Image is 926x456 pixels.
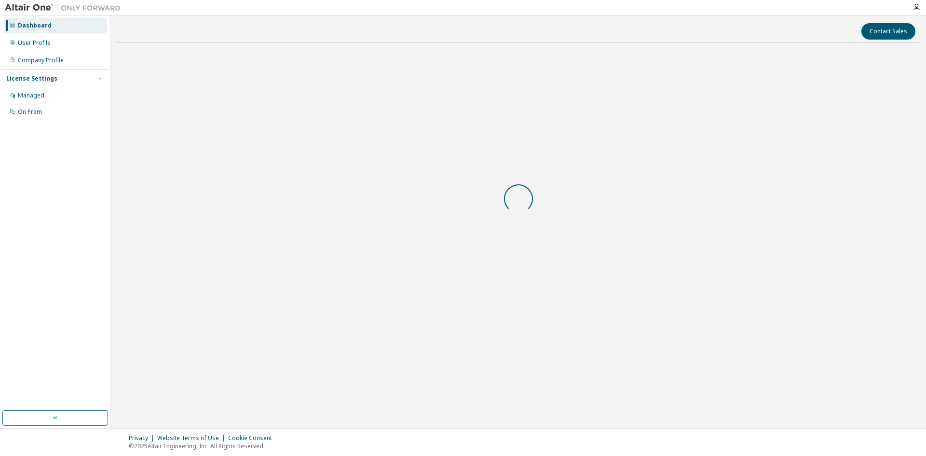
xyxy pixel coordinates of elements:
div: Website Terms of Use [157,434,228,442]
div: On Prem [18,108,42,116]
img: Altair One [5,3,125,13]
div: License Settings [6,75,57,83]
div: Company Profile [18,56,64,64]
p: © 2025 Altair Engineering, Inc. All Rights Reserved. [129,442,278,450]
div: Dashboard [18,22,52,29]
div: User Profile [18,39,51,47]
button: Contact Sales [861,23,915,40]
div: Managed [18,92,44,99]
div: Cookie Consent [228,434,278,442]
div: Privacy [129,434,157,442]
